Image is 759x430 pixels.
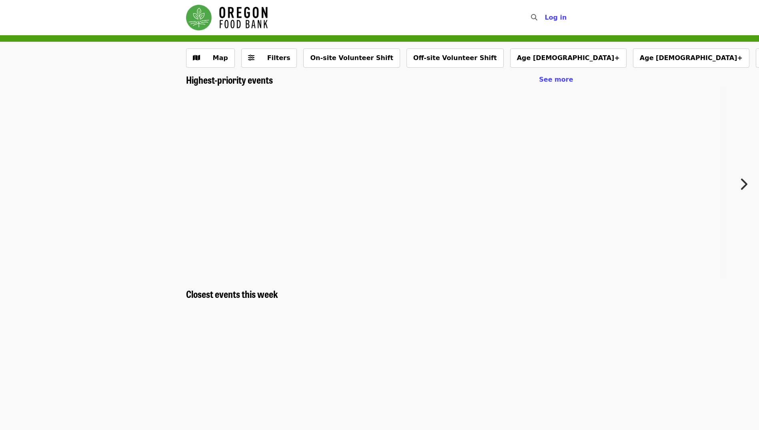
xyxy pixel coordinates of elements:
[531,14,537,21] i: search icon
[213,54,228,62] span: Map
[241,48,297,68] button: Filters (0 selected)
[545,14,567,21] span: Log in
[267,54,290,62] span: Filters
[186,287,278,301] span: Closest events this week
[186,288,278,300] a: Closest events this week
[510,48,627,68] button: Age [DEMOGRAPHIC_DATA]+
[542,8,549,27] input: Search
[186,48,235,68] button: Show map view
[539,76,573,83] span: See more
[186,72,273,86] span: Highest-priority events
[193,54,200,62] i: map icon
[180,74,580,86] div: Highest-priority events
[538,10,573,26] button: Log in
[733,173,759,195] button: Next item
[539,75,573,84] a: See more
[186,74,273,86] a: Highest-priority events
[248,54,254,62] i: sliders-h icon
[739,177,747,192] i: chevron-right icon
[407,48,504,68] button: Off-site Volunteer Shift
[303,48,400,68] button: On-site Volunteer Shift
[186,5,268,30] img: Oregon Food Bank - Home
[180,288,580,300] div: Closest events this week
[633,48,749,68] button: Age [DEMOGRAPHIC_DATA]+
